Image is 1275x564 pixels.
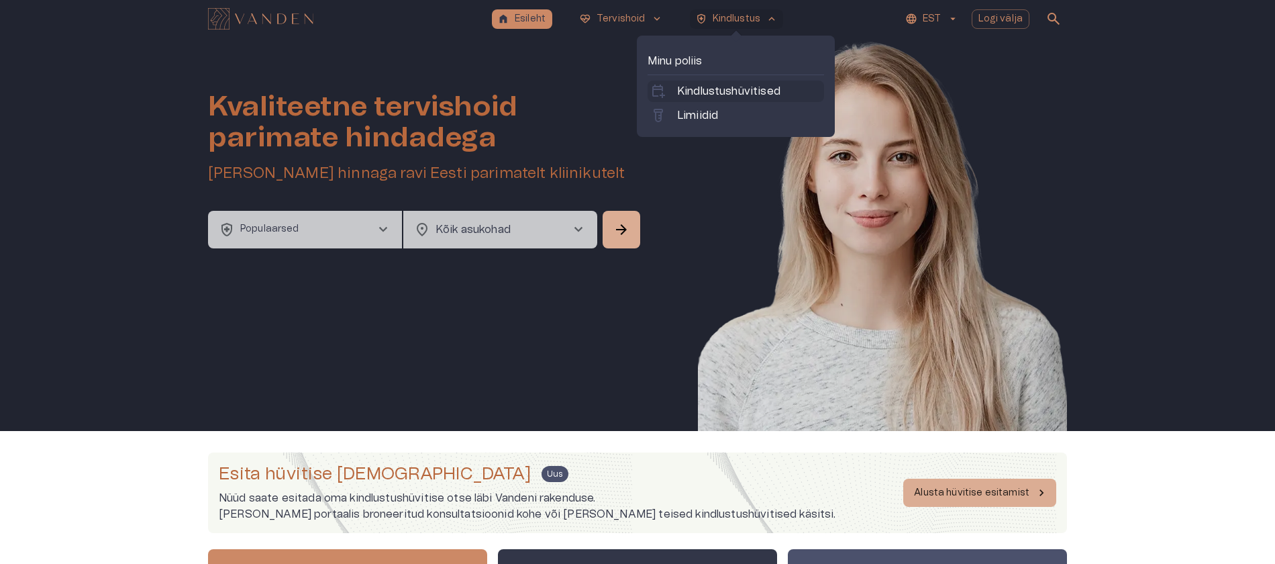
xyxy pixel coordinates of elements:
p: Alusta hüvitise esitamist [914,486,1029,500]
a: labsLimiidid [650,107,821,124]
span: calendar_add_on [650,83,666,99]
button: open search modal [1040,5,1067,32]
p: EST [923,12,941,26]
button: health_and_safetyKindlustuskeyboard_arrow_up [690,9,784,29]
p: [PERSON_NAME] portaalis broneeritud konsultatsioonid kohe või [PERSON_NAME] teised kindlustushüvi... [219,506,836,522]
h4: Esita hüvitise [DEMOGRAPHIC_DATA] [219,463,531,485]
p: Logi välja [978,12,1023,26]
button: Logi välja [972,9,1030,29]
span: search [1045,11,1062,27]
span: health_and_safety [219,222,235,238]
img: Vanden logo [208,8,313,30]
button: Search [603,211,640,248]
button: EST [903,9,960,29]
span: location_on [414,222,430,238]
span: chevron_right [375,222,391,238]
h5: [PERSON_NAME] hinnaga ravi Eesti parimatelt kliinikutelt [208,164,643,183]
p: Kõik asukohad [436,222,549,238]
a: calendar_add_onKindlustushüvitised [650,83,821,99]
span: labs [650,107,666,124]
img: Woman smiling [698,38,1067,471]
span: health_and_safety [695,13,707,25]
span: home [497,13,509,25]
span: Uus [542,466,568,482]
p: Esileht [515,12,546,26]
a: Navigate to homepage [208,9,487,28]
p: Kindlustus [713,12,761,26]
button: health_and_safetyPopulaarsedchevron_right [208,211,402,248]
p: Limiidid [677,107,718,124]
p: Nüüd saate esitada oma kindlustushüvitise otse läbi Vandeni rakenduse. [219,490,836,506]
p: Tervishoid [597,12,646,26]
p: Minu poliis [648,53,824,69]
button: Alusta hüvitise esitamist [903,479,1056,507]
p: Populaarsed [240,222,299,236]
span: keyboard_arrow_down [651,13,663,25]
span: arrow_forward [613,222,629,238]
span: keyboard_arrow_up [766,13,778,25]
button: ecg_heartTervishoidkeyboard_arrow_down [574,9,668,29]
button: homeEsileht [492,9,552,29]
p: Kindlustushüvitised [677,83,780,99]
span: chevron_right [570,222,586,238]
h1: Kvaliteetne tervishoid parimate hindadega [208,91,643,153]
span: ecg_heart [579,13,591,25]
